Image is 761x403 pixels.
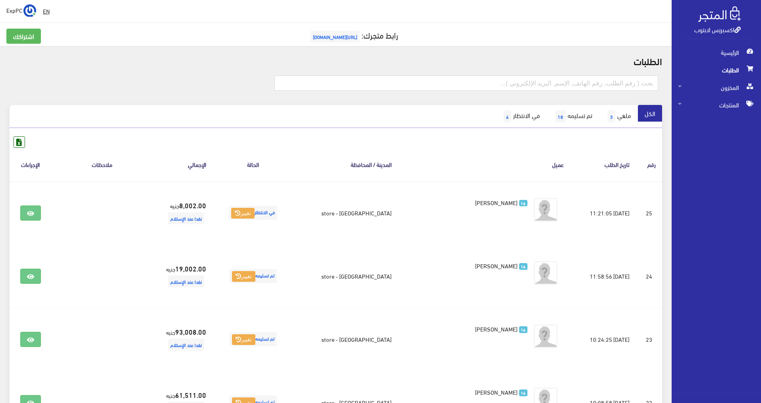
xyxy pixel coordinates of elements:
a: الكل [638,105,662,122]
a: ملغي3 [599,105,638,128]
u: EN [43,6,50,16]
span: 16 [519,326,527,333]
a: 16 [PERSON_NAME] [411,261,527,270]
a: 16 [PERSON_NAME] [411,198,527,207]
th: الحالة [212,148,294,181]
span: [URL][DOMAIN_NAME] [311,31,359,43]
td: جنيه [153,244,212,308]
span: في الانتظار [229,206,277,220]
span: 18 [555,110,566,122]
th: ملاحظات [51,148,153,181]
td: [GEOGRAPHIC_DATA] - store [294,308,398,371]
td: [GEOGRAPHIC_DATA] - store [294,181,398,245]
td: [GEOGRAPHIC_DATA] - store [294,244,398,308]
span: [PERSON_NAME] [475,386,518,397]
span: [PERSON_NAME] [475,197,518,208]
td: جنيه [153,181,212,245]
span: 3 [608,110,615,122]
span: [PERSON_NAME] [475,260,518,271]
a: الرئيسية [672,44,761,61]
span: 4 [504,110,511,122]
td: 24 [636,244,662,308]
a: المخزون [672,79,761,96]
input: بحث ( رقم الطلب, رقم الهاتف, الإسم, البريد اﻹلكتروني )... [274,76,659,91]
a: اشتراكك [6,29,41,44]
img: avatar.png [534,198,558,222]
td: [DATE] 11:21:05 [570,181,636,245]
td: [DATE] 11:58:56 [570,244,636,308]
td: 23 [636,308,662,371]
strong: 8,002.00 [179,200,206,210]
th: رقم [636,148,662,181]
img: avatar.png [534,261,558,285]
span: المنتجات [678,96,755,114]
span: الرئيسية [678,44,755,61]
span: نقدا عند الإستلام [168,275,204,287]
a: رابط متجرك:[URL][DOMAIN_NAME] [309,27,398,42]
a: اكسبريس لابتوب [694,23,741,35]
img: ... [23,4,36,17]
a: في الانتظار4 [495,105,547,128]
td: 25 [636,181,662,245]
strong: 93,008.00 [175,326,206,337]
th: عميل [398,148,570,181]
th: تاريخ الطلب [570,148,636,181]
a: EN [40,4,53,18]
strong: 61,511.00 [175,389,206,400]
strong: 19,002.00 [175,263,206,273]
button: تغيير [232,271,255,282]
a: الطلبات [672,61,761,79]
td: [DATE] 10:24:25 [570,308,636,371]
a: 16 [PERSON_NAME] [411,324,527,333]
img: avatar.png [534,324,558,348]
span: 16 [519,200,527,207]
a: 16 [PERSON_NAME] [411,387,527,396]
span: الطلبات [678,61,755,79]
span: المخزون [678,79,755,96]
span: نقدا عند الإستلام [168,212,204,224]
span: ExpPC [6,5,22,15]
th: المدينة / المحافظة [294,148,398,181]
a: المنتجات [672,96,761,114]
h2: الطلبات [10,56,662,66]
span: [PERSON_NAME] [475,323,518,334]
td: جنيه [153,308,212,371]
span: نقدا عند الإستلام [168,339,204,351]
th: الإجراءات [10,148,51,181]
span: 16 [519,263,527,270]
img: . [698,6,741,22]
span: تم تسليمه [230,332,277,346]
span: تم تسليمه [230,269,277,283]
button: تغيير [232,334,255,345]
a: تم تسليمه18 [547,105,599,128]
button: تغيير [231,208,255,219]
a: ... ExpPC [6,4,36,17]
th: اﻹجمالي [153,148,212,181]
span: 16 [519,389,527,396]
